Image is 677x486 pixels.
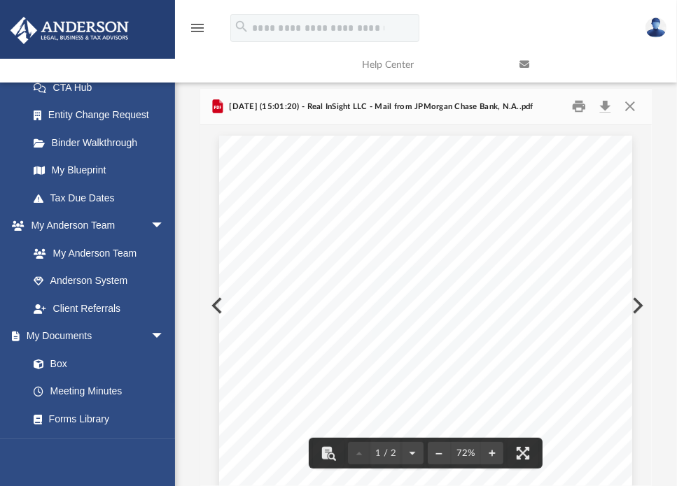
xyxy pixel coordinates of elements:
button: Next File [621,286,652,325]
button: Toggle findbar [313,438,344,469]
button: 1 / 2 [370,438,401,469]
a: Forms Library [20,405,172,433]
a: Anderson System [20,267,179,295]
a: CTA Hub [20,73,186,101]
button: Zoom in [481,438,503,469]
div: Current zoom level [450,449,481,458]
img: User Pic [645,17,666,38]
button: Enter fullscreen [508,438,538,469]
button: Zoom out [428,438,450,469]
a: Help Center [351,37,509,92]
a: My Anderson Team [20,239,172,267]
button: Close [617,96,643,117]
span: 1 / 2 [370,449,401,458]
img: Anderson Advisors Platinum Portal [6,17,133,44]
a: Entity Change Request [20,101,186,129]
a: Tax Due Dates [20,184,186,212]
a: Binder Walkthrough [20,129,186,157]
button: Previous File [200,286,231,325]
span: [DATE] (15:01:20) - Real InSight LLC - Mail from JPMorgan Chase Bank, N.A..pdf [226,101,533,113]
a: My Documentsarrow_drop_down [10,322,179,350]
a: Client Referrals [20,294,179,322]
button: Print [565,96,593,117]
i: menu [189,20,206,36]
div: File preview [200,125,652,486]
span: arrow_drop_down [151,212,179,241]
button: Next page [401,438,424,469]
a: Box [20,350,172,378]
a: My Blueprint [20,157,179,185]
button: Download [592,96,617,117]
a: My Anderson Teamarrow_drop_down [10,212,179,240]
a: Notarize [20,433,179,461]
i: search [234,19,249,34]
a: menu [189,27,206,36]
span: arrow_drop_down [151,322,179,351]
a: Meeting Minutes [20,378,179,406]
div: Document Viewer [200,125,652,486]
